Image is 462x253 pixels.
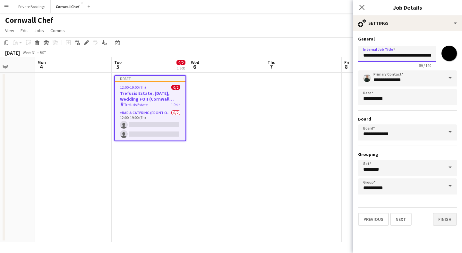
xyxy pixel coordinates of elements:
[18,26,30,35] a: Edit
[50,28,65,33] span: Comms
[115,109,185,140] app-card-role: Bar & Catering (Front of House)0/212:00-19:00 (7h)
[114,75,186,141] app-job-card: Draft12:00-19:00 (7h)0/2Trefusis Estate, [DATE], Wedding FOH (Cornwall Chef) Trefusis Estate1 Rol...
[358,151,457,157] h3: Grouping
[48,26,67,35] a: Comms
[37,63,46,70] span: 4
[113,63,122,70] span: 5
[353,3,462,12] h3: Job Details
[115,90,185,102] h3: Trefusis Estate, [DATE], Wedding FOH (Cornwall Chef)
[176,60,185,65] span: 0/2
[268,59,276,65] span: Thu
[358,116,457,122] h3: Board
[51,0,85,13] button: Cornwall Chef
[34,28,44,33] span: Jobs
[358,36,457,42] h3: General
[358,213,389,226] button: Previous
[32,26,47,35] a: Jobs
[344,59,349,65] span: Fri
[21,50,37,55] span: Week 31
[3,26,17,35] a: View
[124,102,148,107] span: Trefusis Estate
[120,85,146,90] span: 12:00-19:00 (7h)
[267,63,276,70] span: 7
[390,213,412,226] button: Next
[5,50,20,56] div: [DATE]
[13,0,51,13] button: Private Bookings
[5,15,53,25] h1: Cornwall Chef
[171,85,180,90] span: 0/2
[177,66,185,70] div: 1 Job
[414,63,436,68] span: 59 / 140
[115,76,185,81] div: Draft
[191,59,199,65] span: Wed
[40,50,46,55] div: BST
[21,28,28,33] span: Edit
[38,59,46,65] span: Mon
[190,63,199,70] span: 6
[171,102,180,107] span: 1 Role
[114,59,122,65] span: Tue
[5,28,14,33] span: View
[353,15,462,31] div: Settings
[343,63,349,70] span: 8
[433,213,457,226] button: Finish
